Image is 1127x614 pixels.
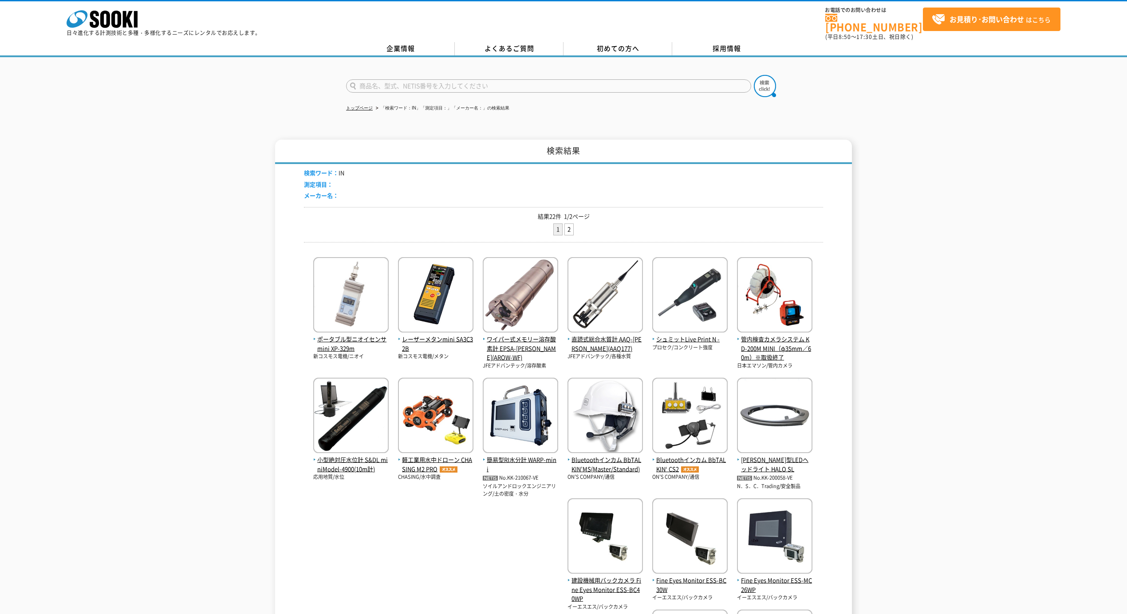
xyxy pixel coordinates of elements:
[737,378,812,455] img: HALO SL
[313,378,389,455] img: S&DL miniModel-4900(10m計)
[567,567,643,603] a: 建設機械用バックカメラ Fine Eyes Monitor ESS-BC40WP
[856,33,872,41] span: 17:30
[567,353,643,360] p: JFEアドバンテック/各種水質
[737,325,812,362] a: 管内検査カメラシステム KD-200M MINI（φ35mm／60m）※取扱終了
[398,335,473,353] span: レーザーメタンmini SA3C32B
[679,466,701,473] img: オススメ
[398,353,473,360] p: 新コスモス電機/メタン
[398,257,473,335] img: SA3C32B
[652,567,728,594] a: Fine Eyes Monitor ESS-BC30W
[346,79,751,93] input: 商品名、型式、NETIS番号を入力してください
[313,257,389,335] img: XP-329m
[67,30,261,35] p: 日々進化する計測技術と多種・多様化するニーズにレンタルでお応えします。
[825,8,923,13] span: お電話でのお問い合わせは
[737,594,812,602] p: イーエスエス/バックカメラ
[567,446,643,473] a: Bluetoothインカム BbTALKIN’MS(Master/Standard)
[483,473,558,483] p: No.KK-210067-VE
[737,335,812,362] span: 管内検査カメラシステム KD-200M MINI（φ35mm／60m）※取扱終了
[652,335,728,344] span: シュミットLive Print N -
[304,180,333,188] span: 測定項目：
[346,42,455,55] a: 企業情報
[737,576,812,594] span: Fine Eyes Monitor ESS-MC26WP
[737,455,812,474] span: [PERSON_NAME]型LEDヘッドライト HALO SL
[737,483,812,490] p: N．S．C．Trading/安全製品
[737,446,812,473] a: [PERSON_NAME]型LEDヘッドライト HALO SL
[313,335,389,353] span: ポータブル型ニオイセンサmini XP-329m
[737,498,812,576] img: ESS-MC26WP
[483,483,558,497] p: ソイルアンドロックエンジニアリング/土の密度・水分
[304,168,344,178] li: IN
[313,473,389,481] p: 応用地質/水位
[398,446,473,473] a: 軽工業用水中ドローン CHASING M2 PROオススメ
[398,378,473,455] img: CHASING M2 PRO
[567,325,643,353] a: 直読式総合水質計 AAQ-[PERSON_NAME](AAQ177)
[567,603,643,611] p: イーエスエス/バックカメラ
[923,8,1060,31] a: お見積り･お問い合わせはこちら
[652,473,728,481] p: ON’S COMPANY/通信
[597,43,639,53] span: 初めての方へ
[346,106,373,110] a: トップページ
[483,257,558,335] img: EPSA-RINKO(AROW-WF)
[652,446,728,473] a: Bluetoothインカム BbTALKIN‘ CS2オススメ
[313,325,389,353] a: ポータブル型ニオイセンサmini XP-329m
[455,42,563,55] a: よくあるご質問
[313,353,389,360] p: 新コスモス電機/ニオイ
[313,455,389,474] span: 小型絶対圧水位計 S&DL miniModel-4900(10m計)
[737,362,812,370] p: 日本エマソン/管内カメラ
[304,168,339,177] span: 検索ワード：
[398,455,473,474] span: 軽工業用水中ドローン CHASING M2 PRO
[565,224,573,235] a: 2
[737,473,812,483] p: No.KK-200058-VE
[374,104,509,113] li: 「検索ワード：IN」「測定項目：」「メーカー名：」の検索結果
[483,378,558,455] img: WARP-mini
[652,498,728,576] img: ESS-BC30W
[567,335,643,353] span: 直読式総合水質計 AAQ-[PERSON_NAME](AAQ177)
[483,362,558,370] p: JFEアドバンテック/溶存酸素
[437,466,460,473] img: オススメ
[483,455,558,474] span: 簡易型RI水分計 WARP-mini
[652,325,728,344] a: シュミットLive Print N -
[398,473,473,481] p: CHASING/水中調査
[304,212,823,221] p: 結果22件 1/2ページ
[563,42,672,55] a: 初めての方へ
[652,257,728,335] img: -
[567,378,643,455] img: BbTALKIN’MS(Master/Standard)
[825,33,913,41] span: (平日 ～ 土日、祝日除く)
[567,257,643,335] img: AAQ-RINKO(AAQ177)
[304,191,339,199] span: メーカー名：
[398,325,473,353] a: レーザーメタンmini SA3C32B
[754,75,776,97] img: btn_search.png
[737,257,812,335] img: KD-200M MINI（φ35mm／60m）※取扱終了
[652,344,728,352] p: プロセク/コンクリート強度
[737,567,812,594] a: Fine Eyes Monitor ESS-MC26WP
[950,14,1024,24] strong: お見積り･お問い合わせ
[672,42,781,55] a: 採用情報
[483,325,558,362] a: ワイパー式メモリー溶存酸素計 EPSA-[PERSON_NAME](AROW-WF)
[313,446,389,473] a: 小型絶対圧水位計 S&DL miniModel-4900(10m計)
[567,455,643,474] span: Bluetoothインカム BbTALKIN’MS(Master/Standard)
[932,13,1051,26] span: はこちら
[275,140,852,164] h1: 検索結果
[652,378,728,455] img: BbTALKIN‘ CS2
[483,446,558,473] a: 簡易型RI水分計 WARP-mini
[839,33,851,41] span: 8:50
[652,576,728,594] span: Fine Eyes Monitor ESS-BC30W
[567,473,643,481] p: ON’S COMPANY/通信
[567,576,643,603] span: 建設機械用バックカメラ Fine Eyes Monitor ESS-BC40WP
[567,498,643,576] img: ESS-BC40WP
[553,223,563,235] li: 1
[483,335,558,362] span: ワイパー式メモリー溶存酸素計 EPSA-[PERSON_NAME](AROW-WF)
[825,14,923,32] a: [PHONE_NUMBER]
[652,594,728,602] p: イーエスエス/バックカメラ
[652,455,728,474] span: Bluetoothインカム BbTALKIN‘ CS2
